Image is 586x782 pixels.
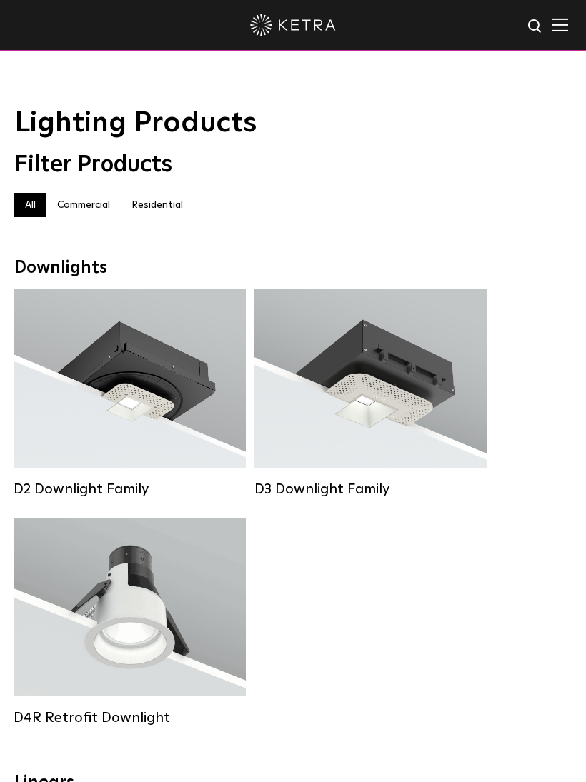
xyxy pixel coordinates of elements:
a: D2 Downlight Family Lumen Output:1200Colors:White / Black / Gloss Black / Silver / Bronze / Silve... [14,289,246,496]
div: D4R Retrofit Downlight [14,709,246,726]
label: All [14,193,46,217]
div: Filter Products [14,151,572,179]
span: Lighting Products [14,109,257,137]
label: Commercial [46,193,121,217]
div: D2 Downlight Family [14,481,246,498]
img: Hamburger%20Nav.svg [552,18,568,31]
img: search icon [527,18,545,36]
div: Downlights [14,258,572,279]
div: D3 Downlight Family [254,481,487,498]
a: D4R Retrofit Downlight Lumen Output:800Colors:White / BlackBeam Angles:15° / 25° / 40° / 60°Watta... [14,518,246,725]
a: D3 Downlight Family Lumen Output:700 / 900 / 1100Colors:White / Black / Silver / Bronze / Paintab... [254,289,487,496]
label: Residential [121,193,194,217]
img: ketra-logo-2019-white [250,14,336,36]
